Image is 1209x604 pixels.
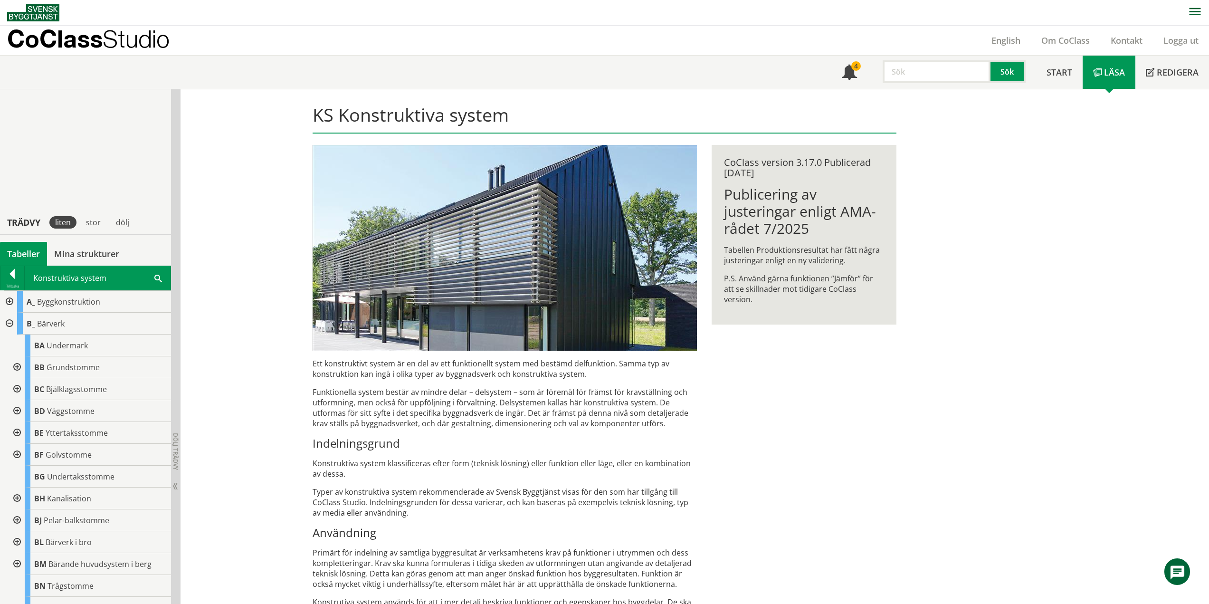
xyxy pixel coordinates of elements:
a: Läsa [1083,56,1135,89]
a: 4 [831,56,867,89]
button: Sök [990,60,1026,83]
div: dölj [110,216,135,229]
span: Läsa [1104,67,1125,78]
span: BL [34,537,44,547]
span: BD [34,406,45,416]
p: CoClass [7,33,170,44]
span: BF [34,450,44,460]
span: BB [34,362,45,373]
span: BH [34,493,45,504]
p: Primärt för indelning av samtliga byggresultat är verksamhetens krav på funktioner i ut­rym­men o... [313,547,697,589]
span: B_ [27,318,35,329]
a: Mina strukturer [47,242,126,266]
div: stor [80,216,106,229]
span: Kanalisation [47,493,91,504]
p: Tabellen Produktionsresultat har fått några justeringar enligt en ny validering. [724,245,884,266]
span: Start [1047,67,1072,78]
span: Bärverk [37,318,65,329]
span: A_ [27,297,35,307]
span: Trågstomme [48,581,94,591]
span: Undermark [47,340,88,351]
span: Byggkonstruktion [37,297,100,307]
p: Funktionella system består av mindre delar – delsystem – som är föremål för främst för krav­ställ... [313,387,697,429]
p: Typer av konstruktiva system rekommenderade av Svensk Byggtjänst visas för den som har tillgång t... [313,487,697,518]
p: Ett konstruktivt system är en del av ett funktionellt system med bestämd delfunktion. Samma typ a... [313,358,697,379]
a: Om CoClass [1031,35,1100,46]
span: BG [34,471,45,482]
span: BC [34,384,44,394]
span: Bärande huvudsystem i berg [48,559,152,569]
div: Konstruktiva system [25,266,171,290]
span: BA [34,340,45,351]
span: Yttertaksstomme [46,428,108,438]
span: BN [34,581,46,591]
span: BJ [34,515,42,526]
h3: Användning [313,526,697,540]
div: Trädvy [2,217,46,228]
span: Väggstomme [47,406,95,416]
p: P.S. Använd gärna funktionen ”Jämför” för att se skillnader mot tidigare CoClass version. [724,273,884,305]
span: Golvstomme [46,450,92,460]
span: Dölj trädvy [171,433,180,470]
p: Konstruktiva system klassificeras efter form (teknisk lösning) eller funktion eller läge, eller e... [313,458,697,479]
a: CoClassStudio [7,26,190,55]
a: Logga ut [1153,35,1209,46]
a: English [981,35,1031,46]
h1: KS Konstruktiva system [313,104,896,134]
h1: Publicering av justeringar enligt AMA-rådet 7/2025 [724,186,884,237]
input: Sök [883,60,990,83]
h3: Indelningsgrund [313,436,697,451]
span: Grundstomme [47,362,100,373]
span: Studio [103,25,170,53]
a: Start [1036,56,1083,89]
span: Redigera [1157,67,1199,78]
a: Redigera [1135,56,1209,89]
div: Tillbaka [0,282,24,290]
div: liten [49,216,76,229]
img: Svensk Byggtjänst [7,4,59,21]
img: structural-solar-shading.jpg [313,145,697,351]
span: Pelar-balkstomme [44,515,109,526]
span: Notifikationer [842,66,857,81]
span: Sök i tabellen [154,273,162,283]
span: Bjälklagsstomme [46,384,107,394]
div: 4 [851,61,861,71]
span: BM [34,559,47,569]
a: Kontakt [1100,35,1153,46]
div: CoClass version 3.17.0 Publicerad [DATE] [724,157,884,178]
span: BE [34,428,44,438]
span: Undertaksstomme [47,471,114,482]
span: Bärverk i bro [46,537,92,547]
